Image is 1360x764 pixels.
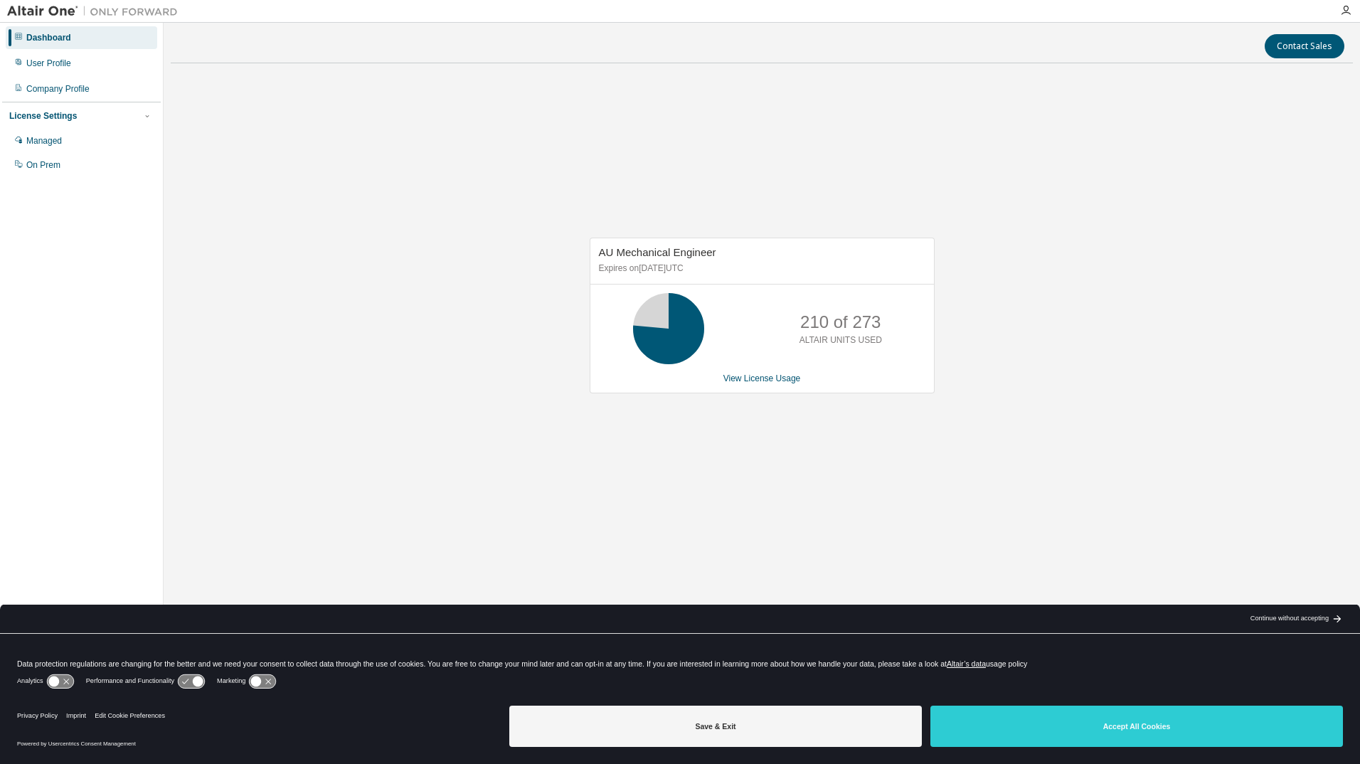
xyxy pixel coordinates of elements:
div: User Profile [26,58,71,69]
div: Managed [26,135,62,147]
p: Expires on [DATE] UTC [599,262,922,275]
div: Company Profile [26,83,90,95]
p: 210 of 273 [800,310,881,334]
img: Altair One [7,4,185,18]
button: Contact Sales [1265,34,1344,58]
div: On Prem [26,159,60,171]
div: Dashboard [26,32,71,43]
a: View License Usage [723,373,801,383]
div: License Settings [9,110,77,122]
span: AU Mechanical Engineer [599,246,716,258]
p: ALTAIR UNITS USED [799,334,882,346]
